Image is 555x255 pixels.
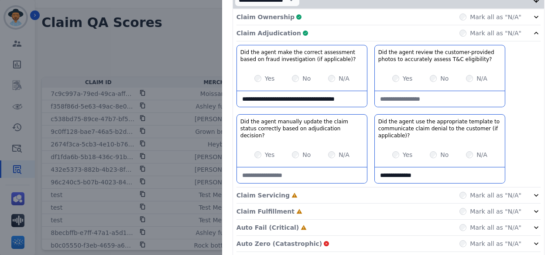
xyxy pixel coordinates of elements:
[470,207,521,216] label: Mark all as "N/A"
[236,29,301,37] p: Claim Adjudication
[378,118,501,139] h3: Did the agent use the appropriate template to communicate claim denial to the customer (if applic...
[470,29,521,37] label: Mark all as "N/A"
[470,239,521,248] label: Mark all as "N/A"
[403,150,413,159] label: Yes
[470,223,521,232] label: Mark all as "N/A"
[240,118,363,139] h3: Did the agent manually update the claim status correctly based on adjudication decision?
[470,13,521,21] label: Mark all as "N/A"
[440,74,449,83] label: No
[302,150,311,159] label: No
[470,191,521,200] label: Mark all as "N/A"
[378,49,501,63] h3: Did the agent review the customer-provided photos to accurately assess T&C eligibility?
[339,74,349,83] label: N/A
[236,239,322,248] p: Auto Zero (Catastrophic)
[240,49,363,63] h3: Did the agent make the correct assessment based on fraud investigation (if applicable)?
[265,150,275,159] label: Yes
[302,74,311,83] label: No
[476,74,487,83] label: N/A
[339,150,349,159] label: N/A
[403,74,413,83] label: Yes
[236,191,290,200] p: Claim Servicing
[236,13,295,21] p: Claim Ownership
[476,150,487,159] label: N/A
[236,207,295,216] p: Claim Fulfillment
[440,150,449,159] label: No
[236,223,299,232] p: Auto Fail (Critical)
[265,74,275,83] label: Yes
